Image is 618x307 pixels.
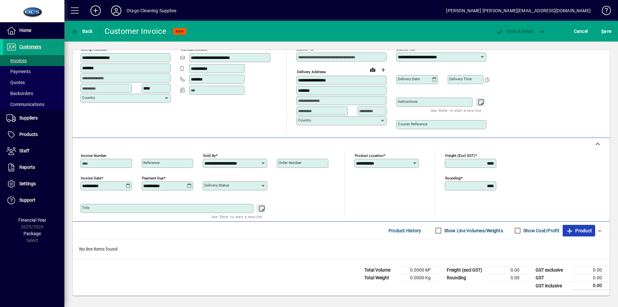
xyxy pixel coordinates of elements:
[3,176,64,192] a: Settings
[211,213,262,220] mat-hint: Use 'Enter' to start a new line
[355,153,383,158] mat-label: Product location
[6,102,44,107] span: Communications
[571,266,610,274] td: 0.00
[3,55,64,66] a: Invoices
[601,29,604,34] span: S
[3,23,64,39] a: Home
[105,26,167,36] div: Customer Invoice
[386,225,424,236] button: Product History
[81,153,107,158] mat-label: Invoice number
[70,25,94,37] button: Back
[6,69,31,74] span: Payments
[6,91,33,96] span: Backorders
[361,266,400,274] td: Total Volume
[361,274,400,282] td: Total Weight
[142,176,164,180] mat-label: Payment due
[3,143,64,159] a: Staff
[522,227,559,234] label: Show Cost/Profit
[398,77,420,81] mat-label: Delivery date
[3,77,64,88] a: Quotes
[496,29,533,34] span: ost & Email
[532,266,571,274] td: GST exclusive
[3,99,64,110] a: Communications
[3,192,64,208] a: Support
[443,227,503,234] label: Show Line Volumes/Weights
[19,28,31,33] span: Home
[126,5,176,16] div: Otago Cleaning Supplies
[400,266,438,274] td: 0.0000 M³
[444,266,489,274] td: Freight (excl GST)
[152,42,162,52] a: View on map
[398,122,427,126] mat-label: Courier Reference
[3,110,64,126] a: Suppliers
[431,107,481,114] mat-hint: Use 'Enter' to start a new line
[563,225,595,236] button: Product
[3,127,64,143] a: Products
[81,176,101,180] mat-label: Invoice date
[532,274,571,282] td: GST
[6,80,25,85] span: Quotes
[446,5,591,16] div: [PERSON_NAME] [PERSON_NAME][EMAIL_ADDRESS][DOMAIN_NAME]
[597,1,610,22] a: Knowledge Base
[106,5,126,16] button: Profile
[3,66,64,77] a: Payments
[572,25,590,37] button: Cancel
[176,29,184,34] span: NEW
[82,206,89,210] mat-label: Title
[19,132,38,137] span: Products
[204,183,229,187] mat-label: Delivery status
[85,5,106,16] button: Add
[3,88,64,99] a: Backorders
[298,118,311,122] mat-label: Country
[566,225,592,236] span: Product
[143,160,160,165] mat-label: Reference
[19,115,38,120] span: Suppliers
[571,282,610,290] td: 0.00
[601,26,611,36] span: ave
[389,225,421,236] span: Product History
[162,42,172,53] button: Copy to Delivery address
[19,181,36,186] span: Settings
[6,58,27,63] span: Invoices
[507,29,510,34] span: P
[23,231,41,236] span: Package
[18,217,46,223] span: Financial Year
[492,25,536,37] button: Post & Email
[445,153,475,158] mat-label: Freight (excl GST)
[489,274,527,282] td: 0.00
[449,77,472,81] mat-label: Delivery time
[64,25,100,37] app-page-header-button: Back
[19,148,29,153] span: Staff
[400,274,438,282] td: 0.0000 Kg
[278,160,302,165] mat-label: Order number
[71,29,93,34] span: Back
[445,176,461,180] mat-label: Rounding
[571,274,610,282] td: 0.00
[19,165,35,170] span: Reports
[600,25,613,37] button: Save
[378,65,388,75] button: Choose address
[19,44,41,49] span: Customers
[574,26,588,36] span: Cancel
[489,266,527,274] td: 0.00
[73,239,610,259] div: No line items found
[532,282,571,290] td: GST inclusive
[368,64,378,75] a: View on map
[82,95,95,100] mat-label: Country
[398,99,417,104] mat-label: Instructions
[203,153,216,158] mat-label: Sold by
[3,159,64,176] a: Reports
[444,274,489,282] td: Rounding
[19,197,35,203] span: Support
